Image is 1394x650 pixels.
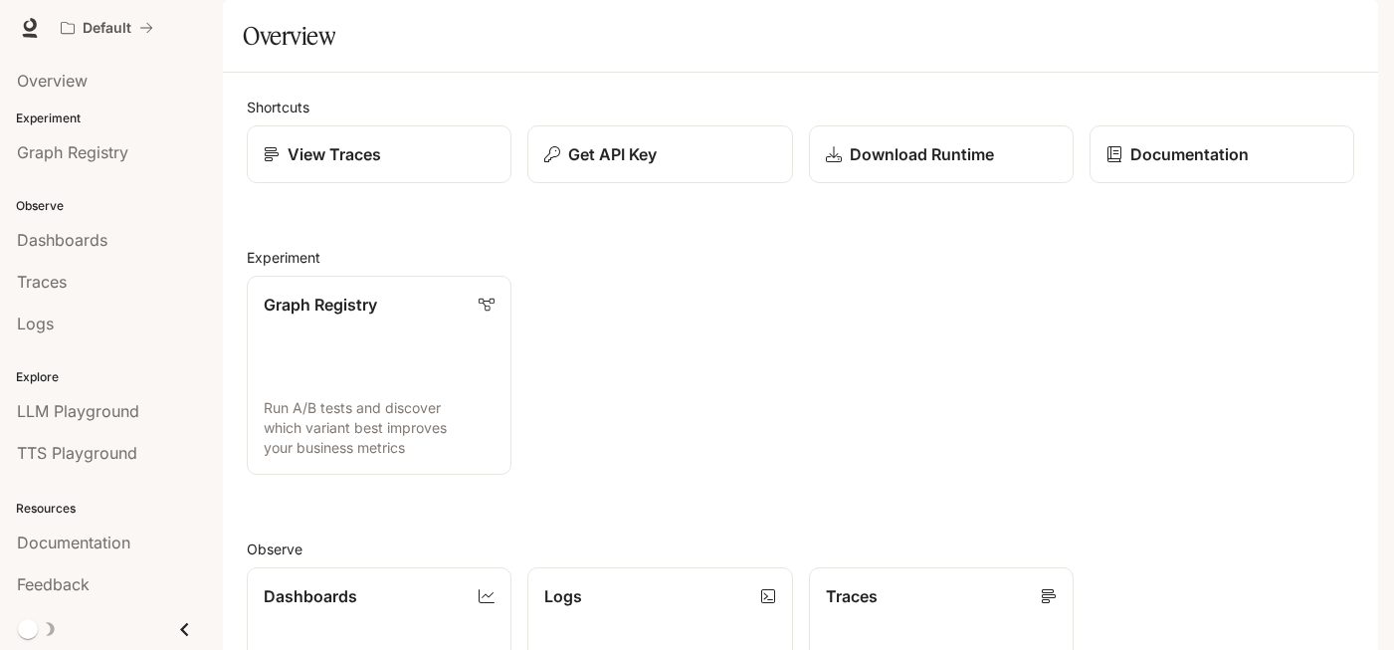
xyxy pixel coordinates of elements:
[826,584,878,608] p: Traces
[264,584,357,608] p: Dashboards
[544,584,582,608] p: Logs
[247,276,511,475] a: Graph RegistryRun A/B tests and discover which variant best improves your business metrics
[247,539,1354,559] h2: Observe
[288,142,381,166] p: View Traces
[809,125,1074,183] a: Download Runtime
[1130,142,1249,166] p: Documentation
[1090,125,1354,183] a: Documentation
[247,247,1354,268] h2: Experiment
[52,8,162,48] button: All workspaces
[83,20,131,37] p: Default
[264,293,377,317] p: Graph Registry
[243,16,335,56] h1: Overview
[247,125,511,183] a: View Traces
[264,398,495,458] p: Run A/B tests and discover which variant best improves your business metrics
[247,97,1354,117] h2: Shortcuts
[568,142,657,166] p: Get API Key
[527,125,792,183] button: Get API Key
[850,142,994,166] p: Download Runtime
